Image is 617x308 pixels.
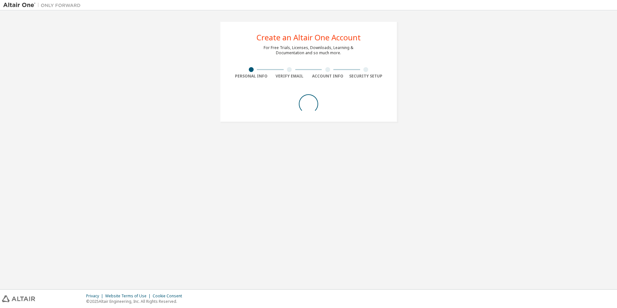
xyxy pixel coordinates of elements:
[3,2,84,8] img: Altair One
[153,293,186,299] div: Cookie Consent
[264,45,353,56] div: For Free Trials, Licenses, Downloads, Learning & Documentation and so much more.
[86,293,105,299] div: Privacy
[308,74,347,79] div: Account Info
[2,295,35,302] img: altair_logo.svg
[232,74,270,79] div: Personal Info
[105,293,153,299] div: Website Terms of Use
[347,74,385,79] div: Security Setup
[257,34,361,41] div: Create an Altair One Account
[86,299,186,304] p: © 2025 Altair Engineering, Inc. All Rights Reserved.
[270,74,309,79] div: Verify Email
